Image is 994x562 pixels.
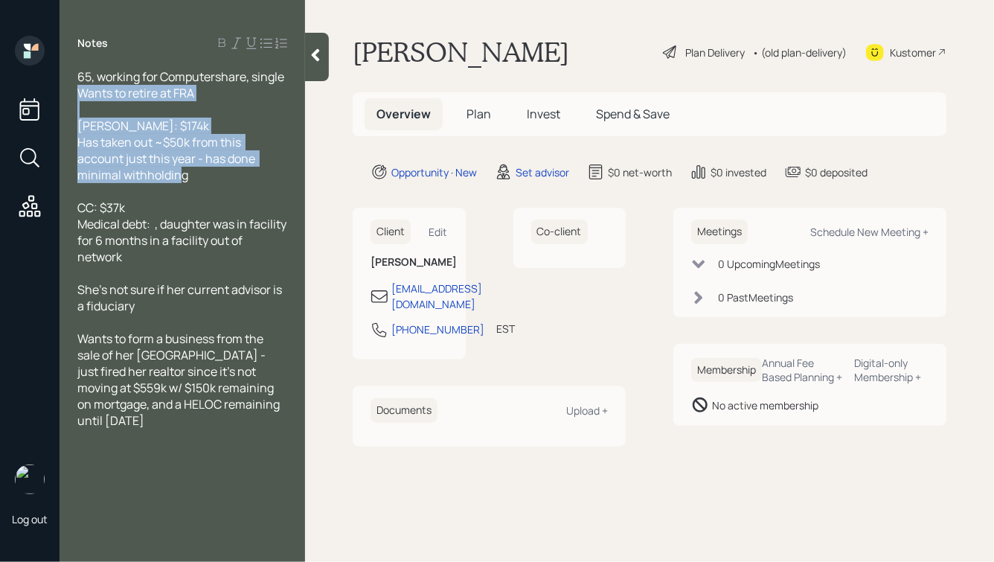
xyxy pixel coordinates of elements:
[77,36,108,51] label: Notes
[527,106,560,122] span: Invest
[353,36,569,68] h1: [PERSON_NAME]
[77,199,289,265] span: CC: $37k Medical debt: , daughter was in facility for 6 months in a facility out of network
[685,45,745,60] div: Plan Delivery
[77,331,282,429] span: Wants to form a business from the sale of her [GEOGRAPHIC_DATA] - just fired her realtor since it...
[391,322,484,337] div: [PHONE_NUMBER]
[466,106,491,122] span: Plan
[718,290,793,305] div: 0 Past Meeting s
[711,165,766,180] div: $0 invested
[77,281,284,314] span: She's not sure if her current advisor is a fiduciary
[371,398,437,423] h6: Documents
[762,356,843,384] div: Annual Fee Based Planning +
[77,68,284,101] span: 65, working for Computershare, single Wants to retire at FRA
[391,165,477,180] div: Opportunity · New
[391,281,482,312] div: [EMAIL_ADDRESS][DOMAIN_NAME]
[531,220,588,244] h6: Co-client
[516,165,569,180] div: Set advisor
[712,397,818,413] div: No active membership
[596,106,670,122] span: Spend & Save
[855,356,929,384] div: Digital-only Membership +
[718,256,820,272] div: 0 Upcoming Meeting s
[810,225,929,239] div: Schedule New Meeting +
[12,512,48,526] div: Log out
[691,358,762,383] h6: Membership
[371,220,411,244] h6: Client
[608,165,672,180] div: $0 net-worth
[15,464,45,494] img: hunter_neumayer.jpg
[752,45,847,60] div: • (old plan-delivery)
[805,165,868,180] div: $0 deposited
[496,321,515,336] div: EST
[566,403,608,418] div: Upload +
[77,118,257,183] span: [PERSON_NAME]: $174k Has taken out ~$50k from this account just this year - has done minimal with...
[376,106,431,122] span: Overview
[371,256,448,269] h6: [PERSON_NAME]
[890,45,936,60] div: Kustomer
[429,225,448,239] div: Edit
[691,220,748,244] h6: Meetings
